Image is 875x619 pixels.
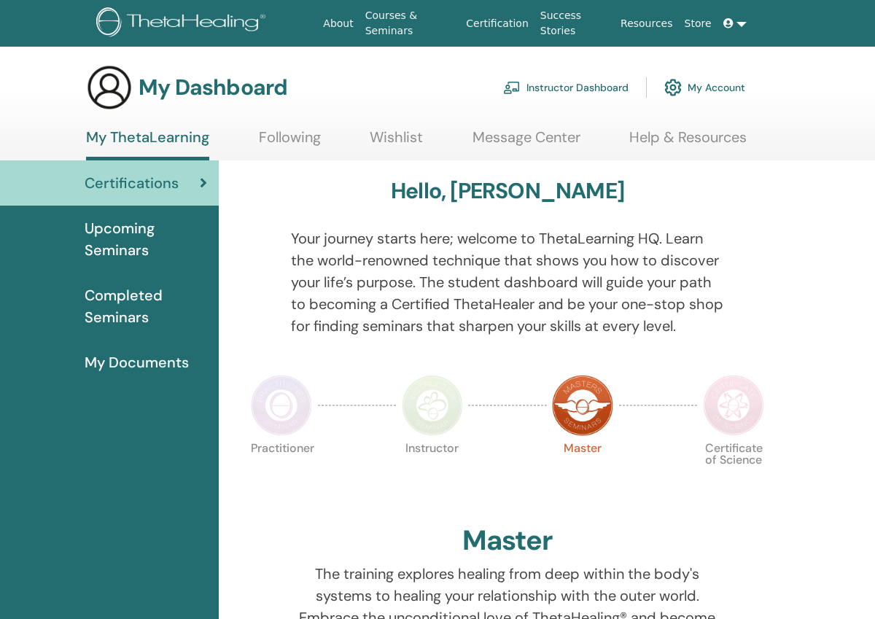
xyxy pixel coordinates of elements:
[359,2,461,44] a: Courses & Seminars
[703,375,764,436] img: Certificate of Science
[139,74,287,101] h3: My Dashboard
[703,443,764,504] p: Certificate of Science
[472,128,580,157] a: Message Center
[534,2,615,44] a: Success Stories
[85,172,179,194] span: Certifications
[629,128,747,157] a: Help & Resources
[251,443,312,504] p: Practitioner
[259,128,321,157] a: Following
[552,443,613,504] p: Master
[317,10,359,37] a: About
[251,375,312,436] img: Practitioner
[86,128,209,160] a: My ThetaLearning
[679,10,717,37] a: Store
[96,7,271,40] img: logo.png
[615,10,679,37] a: Resources
[85,351,189,373] span: My Documents
[402,443,463,504] p: Instructor
[664,75,682,100] img: cog.svg
[503,81,521,94] img: chalkboard-teacher.svg
[552,375,613,436] img: Master
[460,10,534,37] a: Certification
[462,524,553,558] h2: Master
[85,217,207,261] span: Upcoming Seminars
[86,64,133,111] img: generic-user-icon.jpg
[391,178,624,204] h3: Hello, [PERSON_NAME]
[664,71,745,104] a: My Account
[85,284,207,328] span: Completed Seminars
[291,227,725,337] p: Your journey starts here; welcome to ThetaLearning HQ. Learn the world-renowned technique that sh...
[503,71,629,104] a: Instructor Dashboard
[370,128,423,157] a: Wishlist
[402,375,463,436] img: Instructor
